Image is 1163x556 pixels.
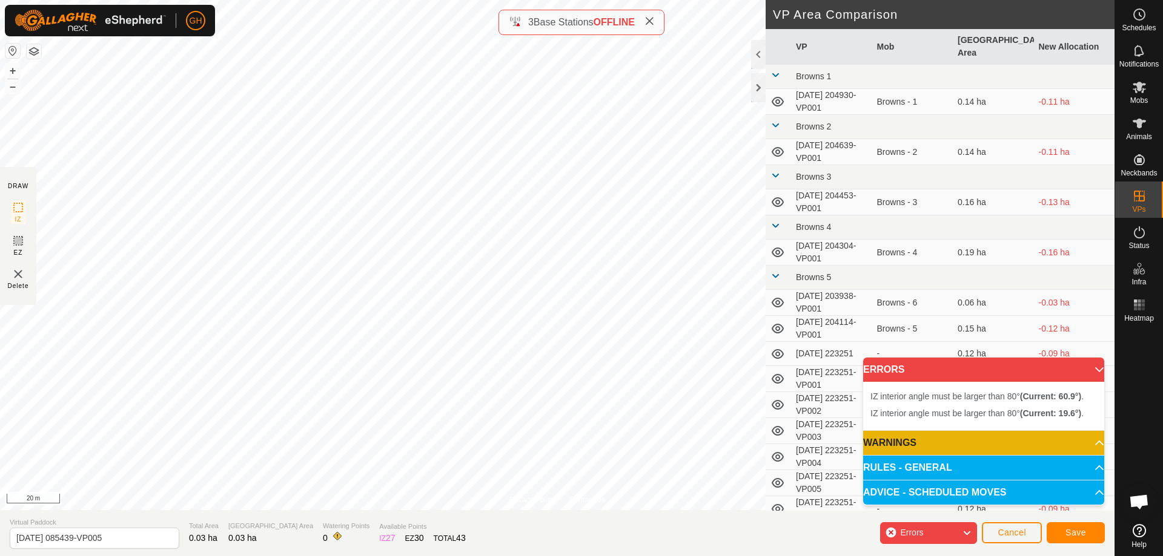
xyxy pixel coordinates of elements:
[877,146,949,159] div: Browns - 2
[1034,29,1115,65] th: New Allocation
[791,89,872,115] td: [DATE] 204930-VP001
[15,215,22,224] span: IZ
[594,17,635,27] span: OFFLINE
[434,532,466,545] div: TOTAL
[791,189,872,215] td: [DATE] 204453-VP001
[379,532,395,545] div: IZ
[863,382,1104,430] p-accordion-content: ERRORS
[1119,61,1159,68] span: Notifications
[791,366,872,392] td: [DATE] 223251-VP001
[1020,391,1081,401] b: (Current: 60.9°)
[796,122,831,131] span: Browns 2
[11,267,25,281] img: VP
[386,533,396,543] span: 27
[953,139,1034,165] td: 0.14 ha
[10,517,179,528] span: Virtual Paddock
[189,533,217,543] span: 0.03 ha
[1121,483,1158,520] div: Open chat
[872,29,953,65] th: Mob
[1124,315,1154,322] span: Heatmap
[863,456,1104,480] p-accordion-header: RULES - GENERAL
[5,64,20,78] button: +
[863,488,1006,497] span: ADVICE - SCHEDULED MOVES
[15,10,166,31] img: Gallagher Logo
[877,196,949,209] div: Browns - 3
[953,496,1034,522] td: 0.12 ha
[982,522,1042,543] button: Cancel
[796,222,831,232] span: Browns 4
[1034,189,1115,215] td: -0.13 ha
[528,17,534,27] span: 3
[900,528,923,537] span: Errors
[8,281,29,290] span: Delete
[773,7,1115,22] h2: VP Area Comparison
[1115,519,1163,553] a: Help
[1065,528,1086,537] span: Save
[791,316,872,342] td: [DATE] 204114-VP001
[1121,169,1157,177] span: Neckbands
[569,494,605,505] a: Contact Us
[1122,24,1156,31] span: Schedules
[877,296,949,309] div: Browns - 6
[5,44,20,58] button: Reset Map
[414,533,424,543] span: 30
[189,521,219,531] span: Total Area
[863,438,916,448] span: WARNINGS
[870,408,1084,418] span: IZ interior angle must be larger than 80° .
[1034,240,1115,266] td: -0.16 ha
[228,521,313,531] span: [GEOGRAPHIC_DATA] Area
[323,533,328,543] span: 0
[1034,316,1115,342] td: -0.12 ha
[791,444,872,470] td: [DATE] 223251-VP004
[953,342,1034,366] td: 0.12 ha
[791,29,872,65] th: VP
[509,494,555,505] a: Privacy Policy
[456,533,466,543] span: 43
[953,240,1034,266] td: 0.19 ha
[796,172,831,182] span: Browns 3
[791,470,872,496] td: [DATE] 223251-VP005
[877,503,949,515] div: -
[796,71,831,81] span: Browns 1
[791,418,872,444] td: [DATE] 223251-VP003
[953,89,1034,115] td: 0.14 ha
[791,392,872,418] td: [DATE] 223251-VP002
[1130,97,1148,104] span: Mobs
[1132,278,1146,286] span: Infra
[863,431,1104,455] p-accordion-header: WARNINGS
[14,248,23,257] span: EZ
[791,139,872,165] td: [DATE] 204639-VP001
[863,480,1104,505] p-accordion-header: ADVICE - SCHEDULED MOVES
[1034,290,1115,316] td: -0.03 ha
[791,342,872,366] td: [DATE] 223251
[1020,408,1081,418] b: (Current: 19.6°)
[1034,496,1115,522] td: -0.09 ha
[190,15,202,27] span: GH
[870,391,1084,401] span: IZ interior angle must be larger than 80° .
[323,521,369,531] span: Watering Points
[791,496,872,522] td: [DATE] 223251-VP006
[1034,342,1115,366] td: -0.09 ha
[1126,133,1152,140] span: Animals
[8,182,28,191] div: DRAW
[5,79,20,94] button: –
[27,44,41,59] button: Map Layers
[863,358,1104,382] p-accordion-header: ERRORS
[1034,139,1115,165] td: -0.11 ha
[791,240,872,266] td: [DATE] 204304-VP001
[1128,242,1149,249] span: Status
[953,189,1034,215] td: 0.16 ha
[796,272,831,282] span: Browns 5
[877,347,949,360] div: -
[953,290,1034,316] td: 0.06 ha
[877,246,949,259] div: Browns - 4
[953,316,1034,342] td: 0.15 ha
[877,322,949,335] div: Browns - 5
[1034,89,1115,115] td: -0.11 ha
[228,533,257,543] span: 0.03 ha
[405,532,424,545] div: EZ
[998,528,1026,537] span: Cancel
[863,463,952,473] span: RULES - GENERAL
[379,522,465,532] span: Available Points
[1047,522,1105,543] button: Save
